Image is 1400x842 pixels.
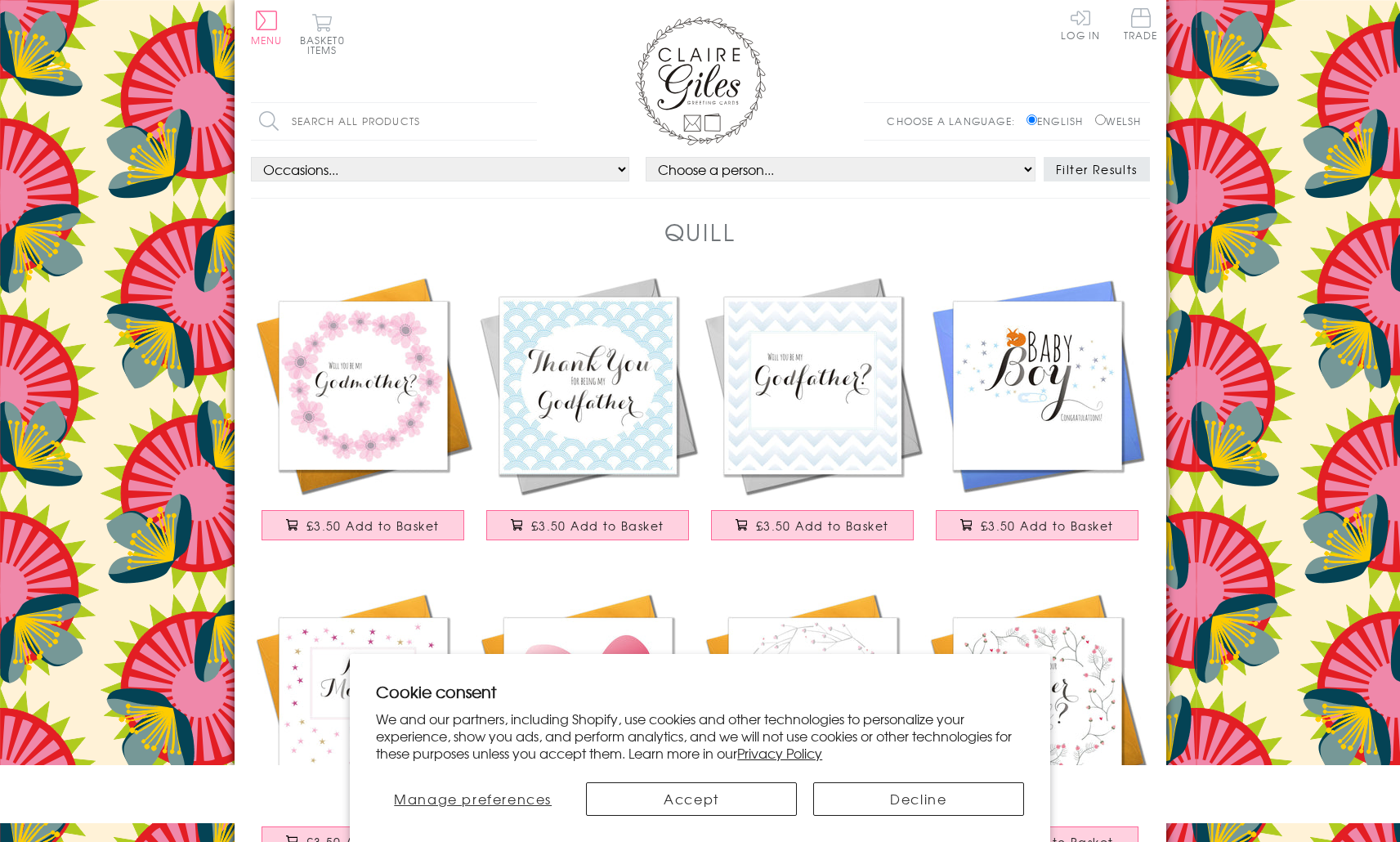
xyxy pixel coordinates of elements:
button: £3.50 Add to Basket [262,510,464,540]
img: Religious Occassions Card, Blue Stripes, Will you be my Godfather? [700,273,925,498]
input: Search [521,103,537,140]
span: £3.50 Add to Basket [306,517,440,534]
button: £3.50 Add to Basket [711,510,914,540]
h2: Cookie consent [376,680,1024,703]
input: English [1027,114,1037,125]
span: 0 items [307,33,345,57]
img: Religious Occassions Card, Blue Circles, Thank You for being my Godfather [476,273,700,498]
span: £3.50 Add to Basket [531,517,664,534]
label: English [1027,114,1091,128]
a: Baby Card, Sleeping Fox, Baby Boy Congratulations £3.50 Add to Basket [925,273,1150,557]
img: Religious Occassions Card, Pink Stars, Bat Mitzvah [251,589,476,814]
button: Accept [586,782,797,816]
img: Claire Giles Greetings Cards [635,16,766,146]
img: Religious Occassions Card, Pink Flowers, Will you be my Godmother? [251,273,476,498]
img: Wedding Card, Flowers, Will you be our Flower Girl? [925,589,1150,814]
a: Privacy Policy [737,743,822,763]
span: Trade [1124,8,1158,40]
button: Decline [813,782,1024,816]
img: General Card Card, Heart, Love [476,589,700,814]
span: £3.50 Add to Basket [981,517,1114,534]
a: Religious Occassions Card, Blue Circles, Thank You for being my Godfather £3.50 Add to Basket [476,273,700,557]
span: Manage preferences [394,789,552,808]
p: Choose a language: [887,114,1023,128]
button: Manage preferences [376,782,570,816]
h1: Quill [664,215,736,249]
button: £3.50 Add to Basket [486,510,689,540]
span: £3.50 Add to Basket [756,517,889,534]
a: Religious Occassions Card, Pink Flowers, Will you be my Godmother? £3.50 Add to Basket [251,273,476,557]
input: Search all products [251,103,537,140]
a: Trade [1124,8,1158,43]
span: Menu [251,33,283,47]
a: Religious Occassions Card, Blue Stripes, Will you be my Godfather? £3.50 Add to Basket [700,273,925,557]
img: Wedding Card, Flowers, Will you be my Bridesmaid? [700,589,925,814]
a: Log In [1061,8,1100,40]
p: We and our partners, including Shopify, use cookies and other technologies to personalize your ex... [376,710,1024,761]
input: Welsh [1095,114,1106,125]
label: Welsh [1095,114,1142,128]
button: Basket0 items [300,13,345,55]
button: Filter Results [1044,157,1150,181]
button: £3.50 Add to Basket [936,510,1138,540]
button: Menu [251,11,283,45]
img: Baby Card, Sleeping Fox, Baby Boy Congratulations [925,273,1150,498]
